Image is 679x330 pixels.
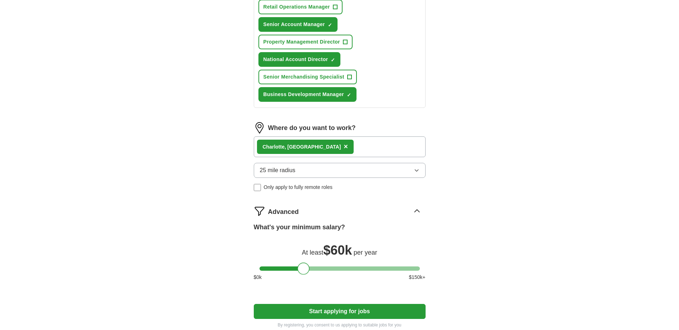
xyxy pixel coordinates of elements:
button: Property Management Director [258,35,353,49]
span: per year [354,249,377,256]
button: National Account Director✓ [258,52,341,67]
label: Where do you want to work? [268,123,356,133]
span: $ 150 k+ [409,274,425,281]
button: Start applying for jobs [254,304,426,319]
button: Senior Account Manager✓ [258,17,338,32]
span: × [344,142,348,150]
img: filter [254,205,265,217]
input: Only apply to fully remote roles [254,184,261,191]
strong: Charlotte [263,144,285,150]
button: Senior Merchandising Specialist [258,70,357,84]
span: Property Management Director [263,38,340,46]
button: Business Development Manager✓ [258,87,357,102]
span: 25 mile radius [260,166,296,175]
div: , [GEOGRAPHIC_DATA] [263,143,341,151]
span: $ 60k [323,243,352,257]
span: ✓ [331,57,335,63]
span: National Account Director [263,56,328,63]
span: ✓ [328,22,332,28]
span: Advanced [268,207,299,217]
button: × [344,141,348,152]
span: $ 0 k [254,274,262,281]
span: Only apply to fully remote roles [264,184,333,191]
span: Senior Account Manager [263,21,325,28]
p: By registering, you consent to us applying to suitable jobs for you [254,322,426,328]
span: Business Development Manager [263,91,344,98]
button: 25 mile radius [254,163,426,178]
span: Retail Operations Manager [263,3,330,11]
span: Senior Merchandising Specialist [263,73,344,81]
label: What's your minimum salary? [254,222,345,232]
img: location.png [254,122,265,134]
span: At least [302,249,323,256]
span: ✓ [347,92,351,98]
